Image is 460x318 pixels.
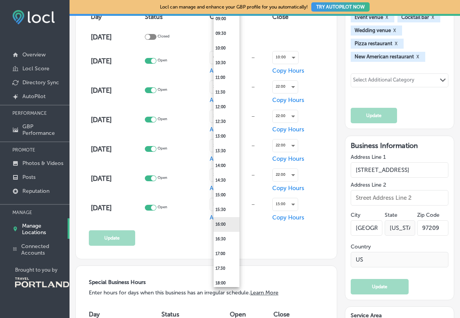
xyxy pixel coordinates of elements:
[214,12,239,26] li: 09:00
[214,232,239,247] li: 16:30
[311,2,370,12] button: TRY AUTOPILOT NOW
[22,223,65,236] p: Manage Locations
[214,276,239,291] li: 18:00
[214,85,239,100] li: 11:30
[15,267,70,273] p: Brought to you by
[22,93,46,100] p: AutoPilot
[15,277,69,287] img: Travel Portland
[12,10,55,24] img: fda3e92497d09a02dc62c9cd864e3231.png
[214,202,239,217] li: 15:30
[214,100,239,114] li: 12:00
[214,261,239,276] li: 17:30
[214,56,239,70] li: 10:30
[214,188,239,202] li: 15:00
[214,41,239,56] li: 10:00
[22,79,59,86] p: Directory Sync
[21,243,66,256] p: Connected Accounts
[214,158,239,173] li: 14:00
[22,160,63,167] p: Photos & Videos
[22,188,49,194] p: Reputation
[214,173,239,188] li: 14:30
[214,26,239,41] li: 09:30
[214,114,239,129] li: 12:30
[22,174,36,180] p: Posts
[214,70,239,85] li: 11:00
[214,144,239,158] li: 13:30
[214,217,239,232] li: 16:00
[214,247,239,261] li: 17:00
[22,51,46,58] p: Overview
[22,123,66,136] p: GBP Performance
[214,129,239,144] li: 13:00
[22,65,49,72] p: Locl Score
